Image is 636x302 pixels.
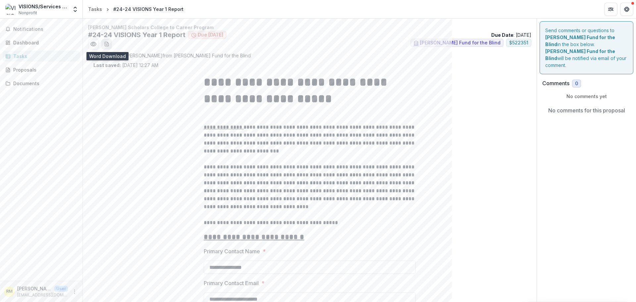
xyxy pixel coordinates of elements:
[420,40,501,46] span: [PERSON_NAME] Fund for the Blind
[604,3,617,16] button: Partners
[93,53,123,58] strong: Assigned by
[13,80,75,87] div: Documents
[540,21,633,74] div: Send comments or questions to in the box below. will be notified via email of your comment.
[509,40,528,46] span: $ 522351
[93,62,121,68] strong: Last saved:
[88,6,102,13] div: Tasks
[5,4,16,15] img: VISIONS/Services for the Blind and Visually Impaired
[545,34,615,47] strong: [PERSON_NAME] Fund for the Blind
[198,32,223,38] span: Due [DATE]
[71,288,79,296] button: More
[19,3,68,10] div: VISIONS/Services for the Blind and Visually Impaired
[3,64,80,75] a: Proposals
[3,37,80,48] a: Dashboard
[19,10,37,16] span: Nonprofit
[13,39,75,46] div: Dashboard
[3,78,80,89] a: Documents
[85,4,105,14] a: Tasks
[93,62,158,69] p: [DATE] 12:27 AM
[93,52,526,59] p: : [PERSON_NAME] from [PERSON_NAME] Fund for the Blind
[542,80,569,87] h2: Comments
[3,51,80,62] a: Tasks
[85,4,186,14] nav: breadcrumb
[548,106,625,114] p: No comments for this proposal
[71,3,80,16] button: Open entity switcher
[88,24,531,31] p: [PERSON_NAME] Scholars College to Career Program
[491,31,531,38] p: : [DATE]
[113,6,184,13] div: #24-24 VISIONS Year 1 Report
[54,286,68,292] p: User
[542,93,631,100] p: No comments yet
[204,279,259,287] p: Primary Contact Email
[3,24,80,34] button: Notifications
[575,81,578,87] span: 0
[88,31,185,39] h2: #24-24 VISIONS Year 1 Report
[13,27,77,32] span: Notifications
[13,66,75,73] div: Proposals
[491,32,513,38] strong: Due Date
[620,3,633,16] button: Get Help
[17,292,68,298] p: [EMAIL_ADDRESS][DOMAIN_NAME]
[13,53,75,60] div: Tasks
[88,39,99,49] button: Preview 47d3f400-a1b9-4197-94c1-09d4629937a6.pdf
[545,48,615,61] strong: [PERSON_NAME] Fund for the Blind
[101,39,112,49] button: download-word-button
[6,289,13,294] div: Russell Martello
[204,247,260,255] p: Primary Contact Name
[17,285,52,292] p: [PERSON_NAME]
